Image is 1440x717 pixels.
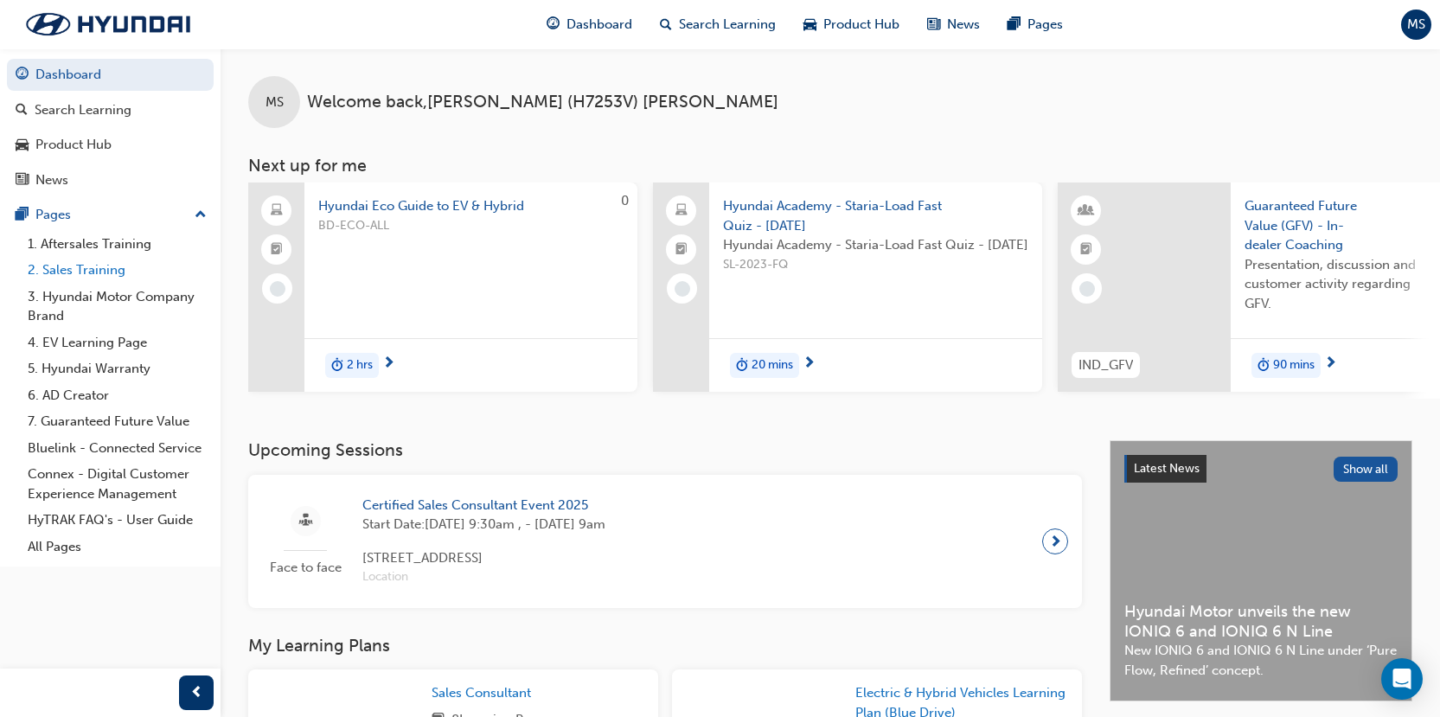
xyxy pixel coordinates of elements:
[318,216,624,236] span: BD-ECO-ALL
[675,239,688,261] span: booktick-icon
[1407,15,1425,35] span: MS
[1334,457,1398,482] button: Show all
[35,135,112,155] div: Product Hub
[646,7,790,42] a: search-iconSearch Learning
[723,196,1028,235] span: Hyundai Academy - Staria-Load Fast Quiz - [DATE]
[1273,355,1315,375] span: 90 mins
[190,682,203,704] span: prev-icon
[7,55,214,199] button: DashboardSearch LearningProduct HubNews
[679,15,776,35] span: Search Learning
[1080,200,1092,222] span: learningResourceType_INSTRUCTOR_LED-icon
[362,567,605,587] span: Location
[35,100,131,120] div: Search Learning
[21,461,214,507] a: Connex - Digital Customer Experience Management
[362,496,605,515] span: Certified Sales Consultant Event 2025
[16,208,29,223] span: pages-icon
[1324,356,1337,372] span: next-icon
[1080,239,1092,261] span: booktick-icon
[621,193,629,208] span: 0
[432,683,538,703] a: Sales Consultant
[913,7,994,42] a: news-iconNews
[1401,10,1431,40] button: MS
[790,7,913,42] a: car-iconProduct Hub
[331,355,343,377] span: duration-icon
[16,67,29,83] span: guage-icon
[248,182,637,392] a: 0Hyundai Eco Guide to EV & HybridBD-ECO-ALLduration-icon2 hrs
[262,558,349,578] span: Face to face
[533,7,646,42] a: guage-iconDashboard
[1245,196,1433,255] span: Guaranteed Future Value (GFV) - In-dealer Coaching
[1027,15,1063,35] span: Pages
[1049,529,1062,554] span: next-icon
[547,14,560,35] span: guage-icon
[1008,14,1021,35] span: pages-icon
[1124,641,1398,680] span: New IONIQ 6 and IONIQ 6 N Line under ‘Pure Flow, Refined’ concept.
[16,173,29,189] span: news-icon
[7,199,214,231] button: Pages
[7,164,214,196] a: News
[21,284,214,330] a: 3. Hyundai Motor Company Brand
[994,7,1077,42] a: pages-iconPages
[1079,281,1095,297] span: learningRecordVerb_NONE-icon
[927,14,940,35] span: news-icon
[21,231,214,258] a: 1. Aftersales Training
[1245,255,1433,314] span: Presentation, discussion and customer activity regarding GFV.
[566,15,632,35] span: Dashboard
[35,170,68,190] div: News
[9,6,208,42] img: Trak
[1124,455,1398,483] a: Latest NewsShow all
[947,15,980,35] span: News
[675,200,688,222] span: laptop-icon
[21,355,214,382] a: 5. Hyundai Warranty
[432,685,531,701] span: Sales Consultant
[35,205,71,225] div: Pages
[21,257,214,284] a: 2. Sales Training
[266,93,284,112] span: MS
[21,534,214,560] a: All Pages
[16,138,29,153] span: car-icon
[723,255,1028,275] span: SL-2023-FQ
[1110,440,1412,701] a: Latest NewsShow allHyundai Motor unveils the new IONIQ 6 and IONIQ 6 N LineNew IONIQ 6 and IONIQ ...
[362,515,605,535] span: Start Date: [DATE] 9:30am , - [DATE] 9am
[1134,461,1200,476] span: Latest News
[195,204,207,227] span: up-icon
[21,408,214,435] a: 7. Guaranteed Future Value
[736,355,748,377] span: duration-icon
[21,507,214,534] a: HyTRAK FAQ's - User Guide
[362,548,605,568] span: [STREET_ADDRESS]
[270,281,285,297] span: learningRecordVerb_NONE-icon
[7,94,214,126] a: Search Learning
[307,93,778,112] span: Welcome back , [PERSON_NAME] (H7253V) [PERSON_NAME]
[1124,602,1398,641] span: Hyundai Motor unveils the new IONIQ 6 and IONIQ 6 N Line
[660,14,672,35] span: search-icon
[271,239,283,261] span: booktick-icon
[21,435,214,462] a: Bluelink - Connected Service
[221,156,1440,176] h3: Next up for me
[803,14,816,35] span: car-icon
[7,129,214,161] a: Product Hub
[675,281,690,297] span: learningRecordVerb_NONE-icon
[823,15,899,35] span: Product Hub
[1078,355,1133,375] span: IND_GFV
[347,355,373,375] span: 2 hrs
[1258,355,1270,377] span: duration-icon
[21,330,214,356] a: 4. EV Learning Page
[382,356,395,372] span: next-icon
[318,196,624,216] span: Hyundai Eco Guide to EV & Hybrid
[752,355,793,375] span: 20 mins
[21,382,214,409] a: 6. AD Creator
[653,182,1042,392] a: Hyundai Academy - Staria-Load Fast Quiz - [DATE]Hyundai Academy - Staria-Load Fast Quiz - [DATE]S...
[1381,658,1423,700] div: Open Intercom Messenger
[803,356,816,372] span: next-icon
[723,235,1028,255] span: Hyundai Academy - Staria-Load Fast Quiz - [DATE]
[271,200,283,222] span: laptop-icon
[7,59,214,91] a: Dashboard
[16,103,28,118] span: search-icon
[299,510,312,532] span: sessionType_FACE_TO_FACE-icon
[248,636,1082,656] h3: My Learning Plans
[262,489,1068,594] a: Face to faceCertified Sales Consultant Event 2025Start Date:[DATE] 9:30am , - [DATE] 9am[STREET_A...
[248,440,1082,460] h3: Upcoming Sessions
